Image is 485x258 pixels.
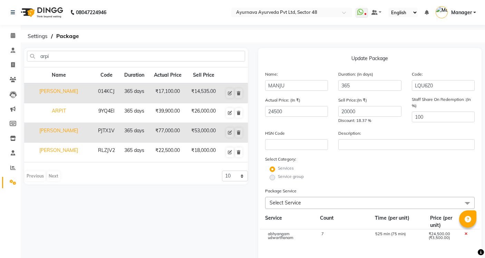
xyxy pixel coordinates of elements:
[24,83,93,103] td: [PERSON_NAME]
[338,97,367,103] label: Sell Price:(In ₹)
[119,83,149,103] td: 365 days
[265,97,300,103] label: Actual Price: (In ₹)
[149,143,186,162] td: ₹22,500.00
[27,51,245,61] input: Search by package name
[321,231,324,236] span: 7
[370,232,423,244] div: 525 min (75 min)
[119,123,149,143] td: 365 days
[119,103,149,123] td: 365 days
[119,67,149,84] th: Duration
[278,165,294,171] label: Services
[186,123,221,143] td: ₹53,000.00
[186,83,221,103] td: ₹14,535.00
[24,123,93,143] td: [PERSON_NAME]
[265,130,285,136] label: HSN Code
[24,103,93,123] td: ARPIT
[93,83,119,103] td: 014KCJ
[93,123,119,143] td: PJTX1V
[412,96,475,109] label: Staff Share On Redemption :(In %)
[18,3,65,22] img: logo
[76,3,106,22] b: 08047224946
[53,30,82,42] span: Package
[412,71,423,77] label: Code:
[93,67,119,84] th: Code
[24,143,93,162] td: [PERSON_NAME]
[149,123,186,143] td: ₹77,000.00
[338,71,373,77] label: Duration: (in days)
[436,6,448,18] img: Manager
[149,83,186,103] td: ₹17,100.00
[149,103,186,123] td: ₹39,900.00
[265,156,296,162] label: Select Category:
[456,230,478,251] iframe: chat widget
[265,55,475,65] p: Update Package
[265,188,297,194] label: Package Service
[338,118,371,123] span: Discount: 18.37 %
[24,67,93,84] th: Name
[119,143,149,162] td: 365 days
[268,231,293,240] span: abhyangam udwarthanam
[186,67,221,84] th: Sell Price
[425,214,462,229] div: Price (per unit)
[451,9,472,16] span: Manager
[93,103,119,123] td: 9YQ4EI
[270,200,301,206] span: Select Service
[370,214,425,229] div: Time (per unit)
[260,214,315,229] div: Service
[424,232,459,244] div: ₹24,500.00 (₹3,500.00)
[186,143,221,162] td: ₹18,000.00
[149,67,186,84] th: Actual Price
[24,30,51,42] span: Settings
[338,130,361,136] label: Description:
[186,103,221,123] td: ₹26,000.00
[278,173,304,180] label: Service group
[93,143,119,162] td: RLZJV2
[315,214,370,229] div: Count
[265,71,278,77] label: Name:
